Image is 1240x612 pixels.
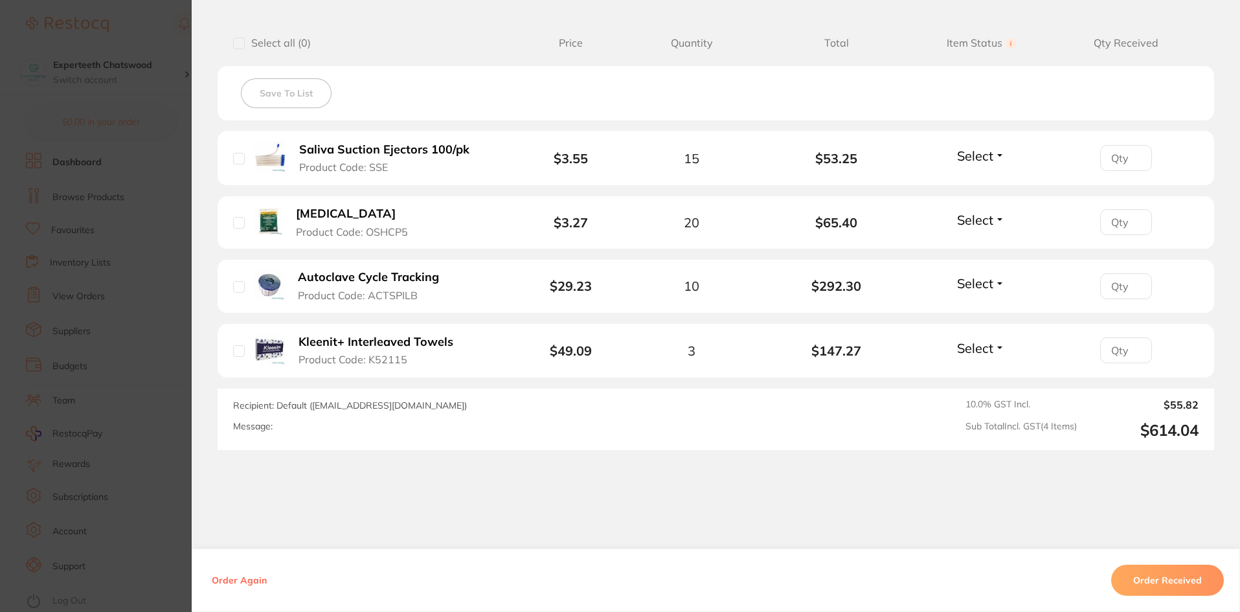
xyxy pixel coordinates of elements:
[953,212,1009,228] button: Select
[233,400,467,411] span: Recipient: Default ( [EMAIL_ADDRESS][DOMAIN_NAME] )
[554,214,588,231] b: $3.27
[957,212,993,228] span: Select
[1100,337,1152,363] input: Qty
[298,271,439,284] b: Autoclave Cycle Tracking
[684,151,699,166] span: 15
[688,343,695,358] span: 3
[953,148,1009,164] button: Select
[953,340,1009,356] button: Select
[1111,565,1224,596] button: Order Received
[554,150,588,166] b: $3.55
[295,142,484,174] button: Saliva Suction Ejectors 100/pk Product Code: SSE
[1054,37,1199,49] span: Qty Received
[957,275,993,291] span: Select
[254,141,286,172] img: Saliva Suction Ejectors 100/pk
[1100,273,1152,299] input: Qty
[245,37,311,49] span: Select all ( 0 )
[909,37,1054,49] span: Item Status
[953,275,1009,291] button: Select
[298,289,418,301] span: Product Code: ACTSPILB
[957,148,993,164] span: Select
[208,574,271,586] button: Order Again
[684,278,699,293] span: 10
[619,37,764,49] span: Quantity
[299,143,469,157] b: Saliva Suction Ejectors 100/pk
[1100,209,1152,235] input: Qty
[764,343,909,358] b: $147.27
[233,421,273,432] label: Message:
[299,354,407,365] span: Product Code: K52115
[254,270,284,300] img: Autoclave Cycle Tracking
[764,151,909,166] b: $53.25
[292,207,425,238] button: [MEDICAL_DATA] Product Code: OSHCP5
[764,278,909,293] b: $292.30
[254,334,285,365] img: Kleenit+ Interleaved Towels
[965,421,1077,440] span: Sub Total Incl. GST ( 4 Items)
[523,37,619,49] span: Price
[965,399,1077,411] span: 10.0 % GST Incl.
[1087,421,1199,440] output: $614.04
[764,37,909,49] span: Total
[764,215,909,230] b: $65.40
[254,207,282,235] img: Ice Pack
[241,78,332,108] button: Save To List
[296,226,408,238] span: Product Code: OSHCP5
[957,340,993,356] span: Select
[1087,399,1199,411] output: $55.82
[294,270,455,302] button: Autoclave Cycle Tracking Product Code: ACTSPILB
[1100,145,1152,171] input: Qty
[295,335,468,367] button: Kleenit+ Interleaved Towels Product Code: K52115
[550,343,592,359] b: $49.09
[684,215,699,230] span: 20
[296,207,396,221] b: [MEDICAL_DATA]
[550,278,592,294] b: $29.23
[299,335,453,349] b: Kleenit+ Interleaved Towels
[299,161,388,173] span: Product Code: SSE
